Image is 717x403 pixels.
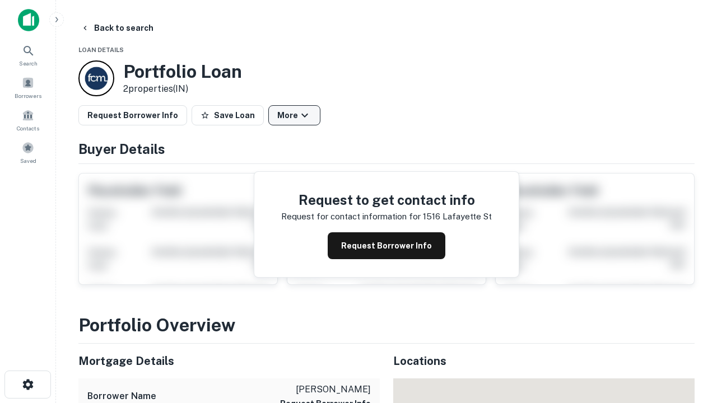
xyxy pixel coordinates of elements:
span: Loan Details [78,46,124,53]
span: Search [19,59,38,68]
p: Request for contact information for [281,210,421,223]
a: Search [3,40,53,70]
span: Saved [20,156,36,165]
button: Request Borrower Info [328,232,445,259]
h4: Request to get contact info [281,190,492,210]
a: Borrowers [3,72,53,102]
p: [PERSON_NAME] [280,383,371,396]
a: Saved [3,137,53,167]
p: 1516 lafayette st [423,210,492,223]
h3: Portfolio Loan [123,61,242,82]
h3: Portfolio Overview [78,312,695,339]
button: Save Loan [192,105,264,125]
h4: Buyer Details [78,139,695,159]
img: capitalize-icon.png [18,9,39,31]
a: Contacts [3,105,53,135]
p: 2 properties (IN) [123,82,242,96]
button: More [268,105,320,125]
button: Back to search [76,18,158,38]
iframe: Chat Widget [661,313,717,367]
h5: Locations [393,353,695,369]
span: Borrowers [15,91,41,100]
button: Request Borrower Info [78,105,187,125]
h6: Borrower Name [87,390,156,403]
span: Contacts [17,124,39,133]
h5: Mortgage Details [78,353,380,369]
